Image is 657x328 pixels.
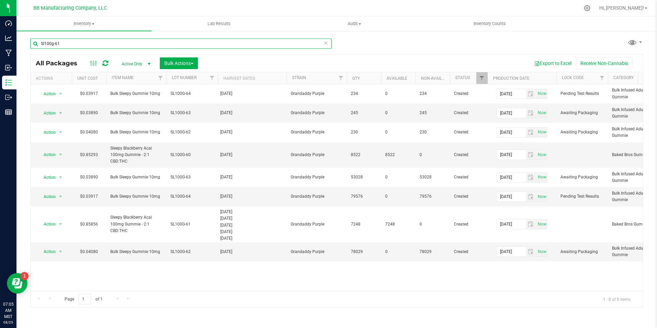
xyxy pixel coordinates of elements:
span: Action [37,247,56,256]
span: Bulk Sleepy Gummie 10mg [110,129,162,135]
span: Awaiting Packaging [560,174,604,181]
iframe: Resource center [7,273,27,294]
a: Available [387,76,407,81]
span: 245 [351,110,377,116]
span: 79576 [351,193,377,200]
span: 78029 [351,249,377,255]
span: select [56,192,65,201]
span: Bulk Sleepy Gummie 10mg [110,193,162,200]
span: 0 [385,129,411,135]
span: Set Current date [536,127,548,137]
span: 53028 [420,174,446,181]
span: 0 [385,174,411,181]
span: select [56,219,65,229]
span: select [536,192,547,201]
span: 8522 [385,152,411,158]
span: select [56,128,65,137]
span: Grandaddy Purple [291,90,343,97]
div: [DATE] [220,249,285,255]
span: Set Current date [536,89,548,99]
a: Category [613,75,634,80]
span: Action [37,219,56,229]
span: Bulk Actions [164,61,193,66]
p: 07:05 AM MST [3,301,13,320]
span: Created [454,152,483,158]
span: Action [37,192,56,201]
td: $0.04080 [72,123,106,142]
div: [DATE] [220,174,285,181]
span: select [526,108,536,118]
td: $0.03890 [72,168,106,187]
span: select [536,150,547,160]
span: select [526,247,536,256]
a: Lot Number [172,75,197,80]
span: select [56,108,65,118]
span: Created [454,193,483,200]
span: select [56,173,65,182]
span: Set Current date [536,150,548,160]
span: Action [37,128,56,137]
a: Unit Cost [77,76,98,81]
inline-svg: Outbound [5,94,12,101]
span: 234 [420,90,446,97]
span: select [56,150,65,160]
span: 0 [420,221,446,228]
span: Grandaddy Purple [291,110,343,116]
span: select [526,128,536,137]
span: Bulk Sleepy Gummie 10mg [110,249,162,255]
input: Search Package ID, Item Name, SKU, Lot or Part Number... [30,39,332,49]
p: 08/25 [3,320,13,325]
div: [DATE] [220,90,285,97]
div: [DATE] [220,193,285,200]
a: Filter [597,72,608,84]
span: select [536,108,547,118]
td: $0.03890 [72,103,106,123]
span: Bulk Sleepy Gummie 10mg [110,90,162,97]
span: Grandaddy Purple [291,152,343,158]
a: Strain [292,75,306,80]
td: $0.85856 [72,207,106,242]
span: Action [37,108,56,118]
a: Filter [335,72,347,84]
span: select [536,247,547,256]
span: Action [37,173,56,182]
div: Manage settings [583,5,591,11]
span: Awaiting Packaging [560,129,604,135]
span: select [526,150,536,160]
inline-svg: Inventory [5,79,12,86]
div: Actions [36,76,69,81]
span: Pending Test Results [560,193,604,200]
span: Grandaddy Purple [291,174,343,181]
span: Created [454,249,483,255]
inline-svg: Dashboard [5,20,12,27]
span: 1 - 8 of 8 items [598,294,636,304]
span: Audit [287,21,422,27]
a: Inventory [16,17,152,31]
th: Harvest Dates [218,72,287,84]
a: Status [455,75,470,80]
span: select [526,89,536,99]
iframe: Resource center unread badge [20,272,29,280]
span: SL100G-63 [170,174,214,181]
span: Created [454,174,483,181]
span: Inventory Counts [464,21,515,27]
span: Action [37,89,56,99]
span: SL100G-64 [170,193,214,200]
span: Grandaddy Purple [291,249,343,255]
span: Hi, [PERSON_NAME]! [599,5,644,11]
a: Audit [287,17,422,31]
td: $0.85293 [72,142,106,168]
a: Lock Code [562,75,584,80]
div: [DATE] [220,110,285,116]
a: Filter [207,72,218,84]
inline-svg: Reports [5,109,12,116]
span: Page of 1 [59,294,108,305]
a: Lab Results [152,17,287,31]
span: SL100G-60 [170,152,214,158]
span: 0 [420,152,446,158]
span: 7248 [351,221,377,228]
span: select [526,173,536,182]
button: Bulk Actions [160,57,198,69]
div: [DATE] [220,129,285,135]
